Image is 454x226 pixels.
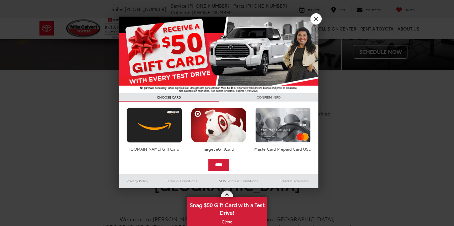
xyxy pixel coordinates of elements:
img: mastercard.png [254,108,312,143]
a: Terms & Conditions [156,177,207,185]
a: Privacy Policy [119,177,156,185]
a: SMS Terms & Conditions [207,177,270,185]
img: targetcard.png [189,108,248,143]
h3: CHOOSE CARD [119,93,219,102]
div: [DOMAIN_NAME] Gift Card [125,146,184,152]
img: 55838_top_625864.jpg [119,17,318,93]
a: Brand Disclaimers [270,177,318,185]
span: Snag $50 Gift Card with a Test Drive! [188,198,266,218]
div: Target eGiftCard [189,146,248,152]
h3: CONFIRM INFO [219,93,318,102]
div: MasterCard Prepaid Card USD [254,146,312,152]
img: amazoncard.png [125,108,184,143]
